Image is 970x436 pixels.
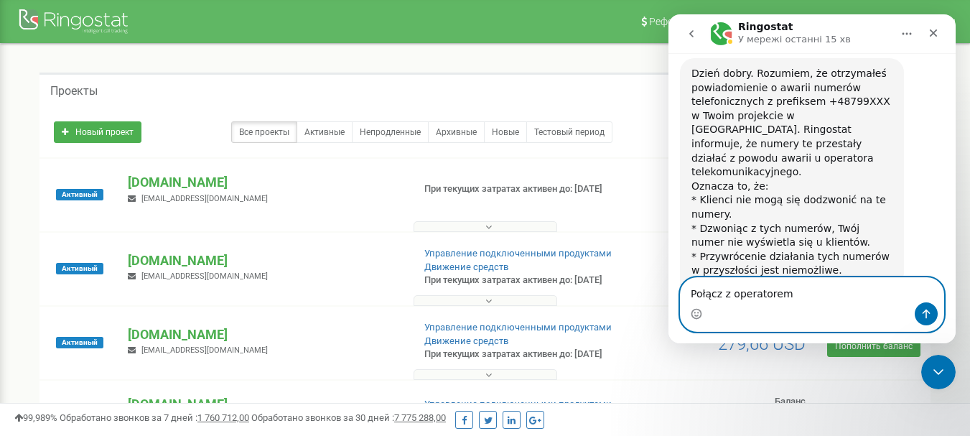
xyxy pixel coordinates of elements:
[60,412,249,423] span: Обработано звонков за 7 дней :
[424,335,508,346] a: Движение средств
[424,348,624,361] p: При текущих затратах активен до: [DATE]
[56,189,103,200] span: Активный
[352,121,429,143] a: Непродленные
[428,121,485,143] a: Архивные
[649,16,768,27] span: Реферальная программа
[128,251,401,270] p: [DOMAIN_NAME]
[50,85,98,98] h5: Проекты
[424,182,624,196] p: При текущих затратах активен до: [DATE]
[424,274,624,287] p: При текущих затратах активен до: [DATE]
[775,396,806,407] span: Баланс
[251,412,446,423] span: Обработано звонков за 30 дней :
[56,337,103,348] span: Активный
[424,399,612,409] a: Управление подключенными продуктами
[128,173,401,192] p: [DOMAIN_NAME]
[141,345,268,355] span: [EMAIL_ADDRESS][DOMAIN_NAME]
[424,322,612,333] a: Управление подключенными продуктами
[668,14,956,343] iframe: Intercom live chat
[394,412,446,423] u: 7 775 288,00
[14,412,57,423] span: 99,989%
[827,335,920,357] a: Пополнить баланс
[921,355,956,389] iframe: Intercom live chat
[141,272,268,281] span: [EMAIL_ADDRESS][DOMAIN_NAME]
[424,248,612,259] a: Управление подключенными продуктами
[424,261,508,272] a: Движение средств
[297,121,353,143] a: Активные
[718,334,806,354] span: 279,66 USD
[231,121,297,143] a: Все проекты
[526,121,612,143] a: Тестовый период
[484,121,527,143] a: Новые
[128,325,401,344] p: [DOMAIN_NAME]
[128,395,401,414] p: [DOMAIN_NAME]
[54,121,141,143] a: Новый проект
[141,194,268,203] span: [EMAIL_ADDRESS][DOMAIN_NAME]
[56,263,103,274] span: Активный
[197,412,249,423] u: 1 760 712,00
